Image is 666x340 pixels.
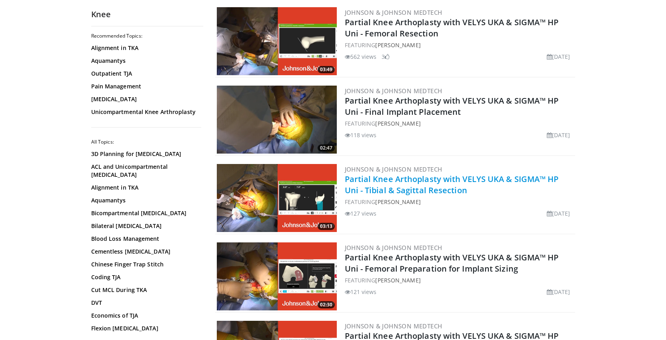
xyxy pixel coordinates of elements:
[345,252,559,274] a: Partial Knee Arthoplasty with VELYS UKA & SIGMA™ HP Uni - Femoral Preparation for Implant Sizing
[345,174,559,196] a: Partial Knee Arthoplasty with VELYS UKA & SIGMA™ HP Uni - Tibial & Sagittal Resection
[91,44,199,52] a: Alignment in TKA
[345,119,574,128] div: FEATURING
[375,41,420,49] a: [PERSON_NAME]
[547,131,570,139] li: [DATE]
[217,164,337,232] a: 03:13
[91,260,199,268] a: Chinese Finger Trap Stitch
[345,165,442,173] a: Johnson & Johnson MedTech
[91,312,199,320] a: Economics of TJA
[345,131,377,139] li: 118 views
[91,273,199,281] a: Coding TJA
[318,301,335,308] span: 02:30
[91,57,199,65] a: Aquamantys
[217,7,337,75] img: 13513cbe-2183-4149-ad2a-2a4ce2ec625a.png.300x170_q85_crop-smart_upscale.png
[217,86,337,154] a: 02:47
[91,9,203,20] h2: Knee
[375,198,420,206] a: [PERSON_NAME]
[318,144,335,152] span: 02:47
[91,235,199,243] a: Blood Loss Management
[217,242,337,310] a: 02:30
[345,95,559,117] a: Partial Knee Arthoplasty with VELYS UKA & SIGMA™ HP Uni - Final Implant Placement
[217,242,337,310] img: 27e23ca4-618a-4dda-a54e-349283c0b62a.png.300x170_q85_crop-smart_upscale.png
[217,164,337,232] img: fca33e5d-2676-4c0d-8432-0e27cf4af401.png.300x170_q85_crop-smart_upscale.png
[547,209,570,218] li: [DATE]
[345,52,377,61] li: 562 views
[91,33,201,39] h2: Recommended Topics:
[345,209,377,218] li: 127 views
[345,244,442,252] a: Johnson & Johnson MedTech
[345,322,442,330] a: Johnson & Johnson MedTech
[91,108,199,116] a: Unicompartmental Knee Arthroplasty
[91,209,199,217] a: Bicompartmental [MEDICAL_DATA]
[91,150,199,158] a: 3D Planning for [MEDICAL_DATA]
[345,198,574,206] div: FEATURING
[91,286,199,294] a: Cut MCL During TKA
[91,196,199,204] a: Aquamantys
[318,223,335,230] span: 03:13
[345,288,377,296] li: 121 views
[91,222,199,230] a: Bilateral [MEDICAL_DATA]
[547,52,570,61] li: [DATE]
[91,139,201,145] h2: All Topics:
[91,248,199,256] a: Cementless [MEDICAL_DATA]
[345,17,559,39] a: Partial Knee Arthoplasty with VELYS UKA & SIGMA™ HP Uni - Femoral Resection
[345,8,442,16] a: Johnson & Johnson MedTech
[91,163,199,179] a: ACL and Unicompartmental [MEDICAL_DATA]
[91,70,199,78] a: Outpatient TJA
[382,52,390,61] li: 3
[91,299,199,307] a: DVT
[547,288,570,296] li: [DATE]
[217,7,337,75] a: 03:49
[375,276,420,284] a: [PERSON_NAME]
[91,82,199,90] a: Pain Management
[91,324,199,332] a: Flexion [MEDICAL_DATA]
[91,184,199,192] a: Alignment in TKA
[345,276,574,284] div: FEATURING
[217,86,337,154] img: 2dac1888-fcb6-4628-a152-be974a3fbb82.png.300x170_q85_crop-smart_upscale.png
[318,66,335,73] span: 03:49
[345,87,442,95] a: Johnson & Johnson MedTech
[91,95,199,103] a: [MEDICAL_DATA]
[345,41,574,49] div: FEATURING
[375,120,420,127] a: [PERSON_NAME]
